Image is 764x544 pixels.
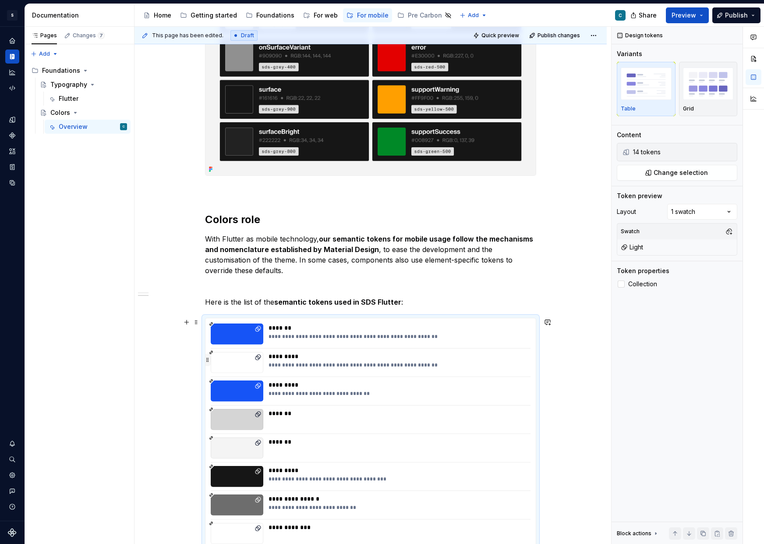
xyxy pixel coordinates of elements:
button: Add [457,9,490,21]
div: Foundations [42,66,80,75]
div: Page tree [140,7,455,24]
div: Flutter [59,94,78,103]
a: Foundations [242,8,298,22]
svg: Supernova Logo [8,528,17,537]
div: Content [617,131,641,139]
a: Colors [36,106,131,120]
span: Change selection [654,168,708,177]
div: 14 tokens [633,148,735,156]
a: Assets [5,144,19,158]
div: Overview [59,122,88,131]
span: This page has been edited. [152,32,223,39]
p: With Flutter as mobile technology, , to ease the development and the customisation of the theme. ... [205,234,536,276]
img: placeholder [683,68,734,100]
a: Home [140,8,175,22]
div: For mobile [357,11,389,20]
a: For web [300,8,341,22]
span: Preview [672,11,696,20]
span: Publish [725,11,748,20]
a: Flutter [45,92,131,106]
p: Here is the list of the : [205,297,536,307]
a: Typography [36,78,131,92]
div: Light [621,243,643,252]
strong: semantic tokens used in SDS Flutter [274,298,401,306]
div: Typography [50,80,87,89]
div: Home [154,11,171,20]
p: Grid [683,105,694,112]
button: Preview [666,7,709,23]
button: Add [28,48,61,60]
a: Analytics [5,65,19,79]
div: C [619,12,622,19]
div: Page tree [28,64,131,134]
div: C [123,122,125,131]
p: Table [621,105,636,112]
a: For mobile [343,8,392,22]
div: For web [314,11,338,20]
span: Share [639,11,657,20]
img: placeholder [621,68,672,100]
a: Storybook stories [5,160,19,174]
button: placeholderTable [617,62,676,116]
div: Getting started [191,11,237,20]
span: Add [468,12,479,19]
span: Draft [241,32,254,39]
button: Publish changes [527,29,584,42]
span: Publish changes [538,32,580,39]
button: Change selection [617,165,737,181]
a: Design tokens [5,113,19,127]
div: Swatch [619,225,641,238]
a: Home [5,34,19,48]
span: 7 [98,32,105,39]
a: Documentation [5,50,19,64]
span: Collection [628,281,657,288]
a: Components [5,128,19,142]
div: Block actions [617,530,651,537]
div: Pages [32,32,57,39]
button: Quick preview [470,29,523,42]
a: OverviewC [45,120,131,134]
div: Pre Carbon [408,11,442,20]
div: Changes [73,32,105,39]
a: Data sources [5,176,19,190]
div: Token properties [617,267,669,275]
a: Code automation [5,81,19,95]
div: Colors [50,108,70,117]
div: Foundations [28,64,131,78]
button: Publish [712,7,760,23]
button: S [2,6,23,25]
a: Getting started [177,8,241,22]
strong: our semantic tokens for mobile usage follow the mechanisms and nomenclature established by Materi... [205,235,535,254]
div: Token preview [617,192,662,200]
button: placeholderGrid [679,62,738,116]
span: Quick preview [481,32,519,39]
button: Notifications [5,437,19,451]
div: Foundations [256,11,294,20]
h2: Colors role [205,213,536,227]
span: Add [39,50,50,57]
button: Search ⌘K [5,452,19,466]
a: Pre Carbon [394,8,455,22]
div: Variants [617,50,642,58]
div: Documentation [32,11,131,20]
button: Contact support [5,484,19,498]
div: Block actions [617,527,659,540]
div: Layout [617,207,636,216]
button: Share [626,7,662,23]
div: S [7,10,18,21]
a: Settings [5,468,19,482]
